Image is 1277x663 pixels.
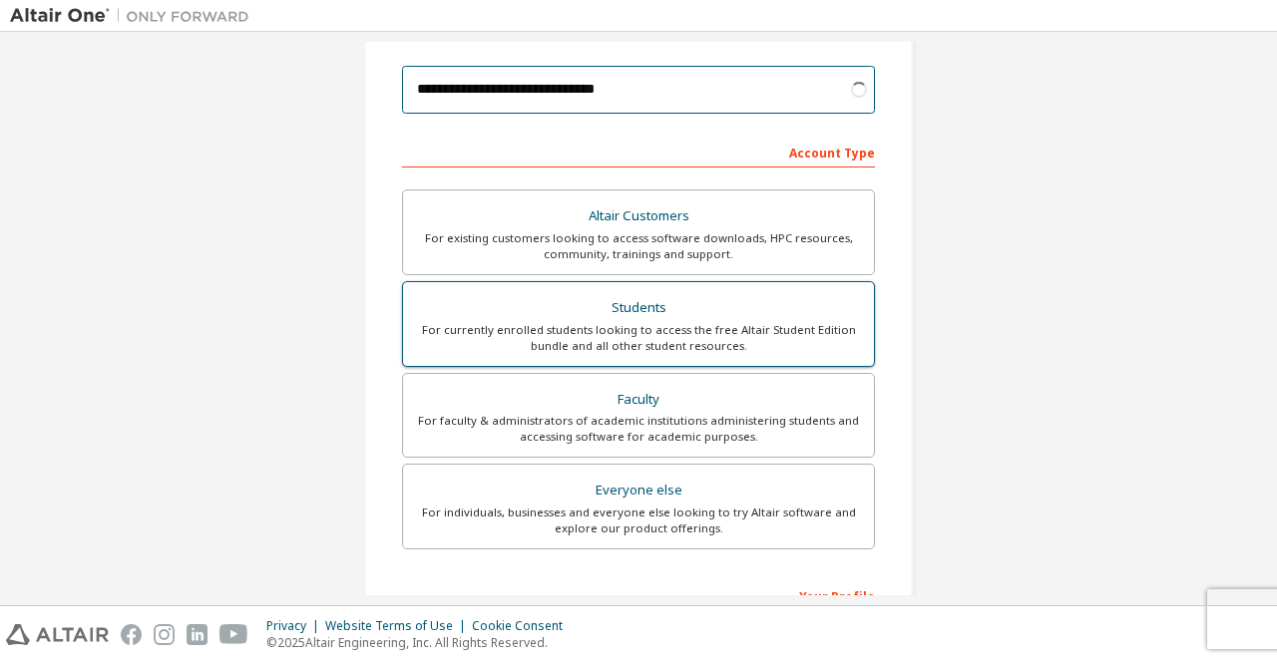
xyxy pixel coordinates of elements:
img: altair_logo.svg [6,624,109,645]
img: instagram.svg [154,624,175,645]
div: Altair Customers [415,202,862,230]
div: For faculty & administrators of academic institutions administering students and accessing softwa... [415,413,862,445]
div: Privacy [266,618,325,634]
div: Website Terms of Use [325,618,472,634]
div: Students [415,294,862,322]
div: For existing customers looking to access software downloads, HPC resources, community, trainings ... [415,230,862,262]
div: For individuals, businesses and everyone else looking to try Altair software and explore our prod... [415,504,862,536]
div: For currently enrolled students looking to access the free Altair Student Edition bundle and all ... [415,322,862,354]
div: Cookie Consent [472,618,575,634]
img: facebook.svg [121,624,142,645]
div: Faculty [415,386,862,414]
div: Your Profile [402,579,875,611]
div: Account Type [402,136,875,167]
img: Altair One [10,6,259,26]
p: © 2025 Altair Engineering, Inc. All Rights Reserved. [266,634,575,651]
img: linkedin.svg [187,624,208,645]
div: Everyone else [415,477,862,504]
img: youtube.svg [219,624,248,645]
